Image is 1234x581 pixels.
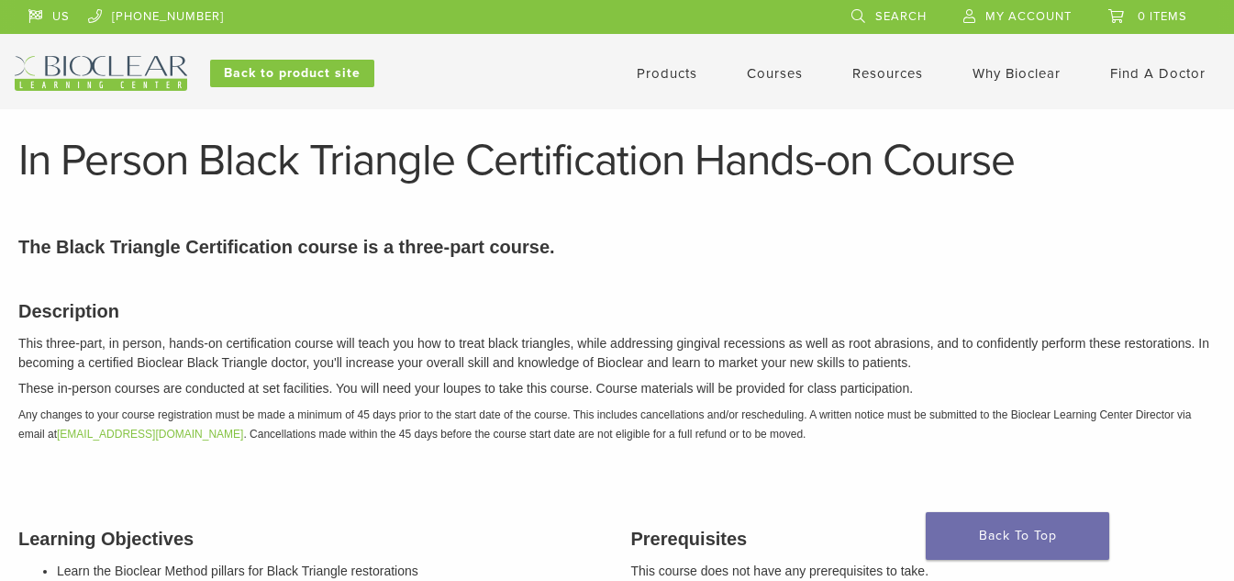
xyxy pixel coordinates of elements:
a: Courses [747,65,803,82]
a: Back To Top [926,512,1109,560]
span: Search [875,9,927,24]
span: My Account [985,9,1072,24]
h3: Description [18,297,1216,325]
a: Products [637,65,697,82]
a: Find A Doctor [1110,65,1206,82]
h1: In Person Black Triangle Certification Hands-on Course [18,139,1216,183]
span: 0 items [1138,9,1187,24]
a: Why Bioclear [973,65,1061,82]
a: [EMAIL_ADDRESS][DOMAIN_NAME] [57,428,243,441]
h3: Learning Objectives [18,525,604,553]
em: Any changes to your course registration must be made a minimum of 45 days prior to the start date... [18,408,1191,441]
li: Learn the Bioclear Method pillars for Black Triangle restorations [57,562,604,581]
h3: Prerequisites [631,525,1217,553]
p: This course does not have any prerequisites to take. [631,562,1217,581]
p: The Black Triangle Certification course is a three-part course. [18,233,1216,261]
a: Resources [852,65,923,82]
a: Back to product site [210,60,374,87]
img: Bioclear [15,56,187,91]
p: These in-person courses are conducted at set facilities. You will need your loupes to take this c... [18,379,1216,398]
p: This three-part, in person, hands-on certification course will teach you how to treat black trian... [18,334,1216,373]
